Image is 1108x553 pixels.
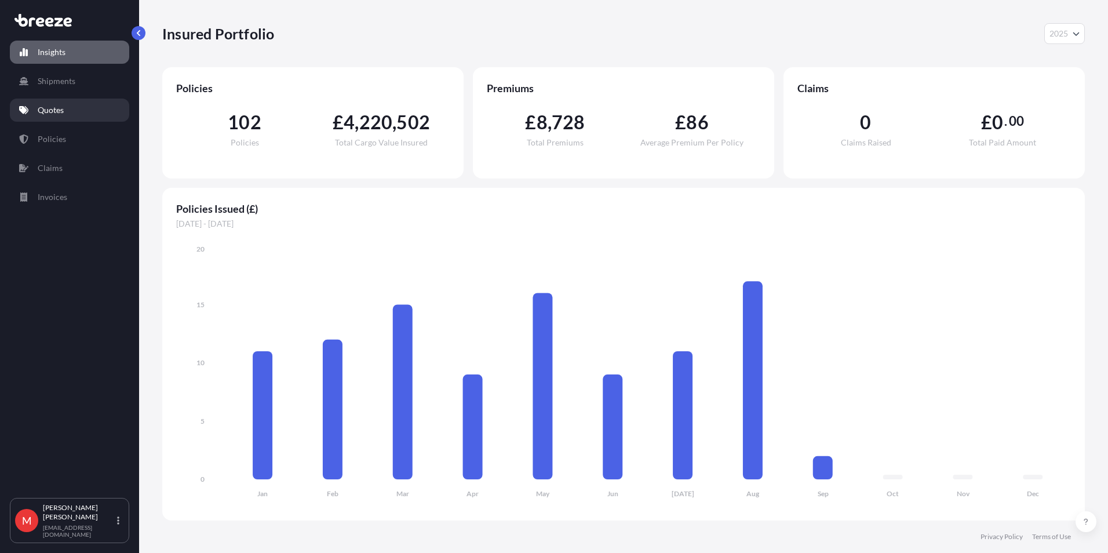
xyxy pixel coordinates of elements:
span: 2025 [1049,28,1068,39]
span: 0 [992,113,1003,132]
span: Total Paid Amount [969,139,1036,147]
span: £ [333,113,344,132]
tspan: Jun [607,489,618,498]
span: £ [525,113,536,132]
p: [EMAIL_ADDRESS][DOMAIN_NAME] [43,524,115,538]
span: 102 [228,113,261,132]
tspan: Dec [1027,489,1039,498]
p: Insured Portfolio [162,24,274,43]
span: , [392,113,396,132]
span: 00 [1009,117,1024,126]
tspan: Aug [746,489,760,498]
tspan: May [536,489,550,498]
span: 502 [396,113,430,132]
span: 728 [552,113,585,132]
tspan: 20 [196,245,205,253]
span: 220 [359,113,393,132]
span: Policies Issued (£) [176,202,1071,216]
span: [DATE] - [DATE] [176,218,1071,230]
span: 8 [537,113,548,132]
a: Policies [10,128,129,151]
p: Claims [38,162,63,174]
p: Quotes [38,104,64,116]
tspan: 10 [196,358,205,367]
span: Claims Raised [841,139,891,147]
button: Year Selector [1044,23,1085,44]
tspan: Sep [818,489,829,498]
span: , [355,113,359,132]
tspan: Mar [396,489,409,498]
tspan: 5 [201,417,205,425]
tspan: Feb [327,489,338,498]
span: 4 [344,113,355,132]
a: Claims [10,157,129,180]
span: 0 [860,113,871,132]
tspan: [DATE] [672,489,694,498]
span: Premiums [487,81,760,95]
span: M [22,515,32,526]
span: Policies [176,81,450,95]
a: Privacy Policy [981,532,1023,541]
span: , [548,113,552,132]
p: [PERSON_NAME] [PERSON_NAME] [43,503,115,522]
p: Shipments [38,75,75,87]
span: £ [981,113,992,132]
p: Invoices [38,191,67,203]
span: £ [675,113,686,132]
span: Total Cargo Value Insured [335,139,428,147]
tspan: Nov [957,489,970,498]
a: Terms of Use [1032,532,1071,541]
p: Policies [38,133,66,145]
p: Insights [38,46,65,58]
tspan: Apr [466,489,479,498]
a: Shipments [10,70,129,93]
a: Quotes [10,99,129,122]
span: 86 [686,113,708,132]
span: Claims [797,81,1071,95]
span: Total Premiums [527,139,584,147]
span: Policies [231,139,259,147]
tspan: Jan [257,489,268,498]
span: Average Premium Per Policy [640,139,743,147]
tspan: 0 [201,475,205,483]
span: . [1004,117,1007,126]
tspan: Oct [887,489,899,498]
a: Invoices [10,185,129,209]
tspan: 15 [196,300,205,309]
a: Insights [10,41,129,64]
